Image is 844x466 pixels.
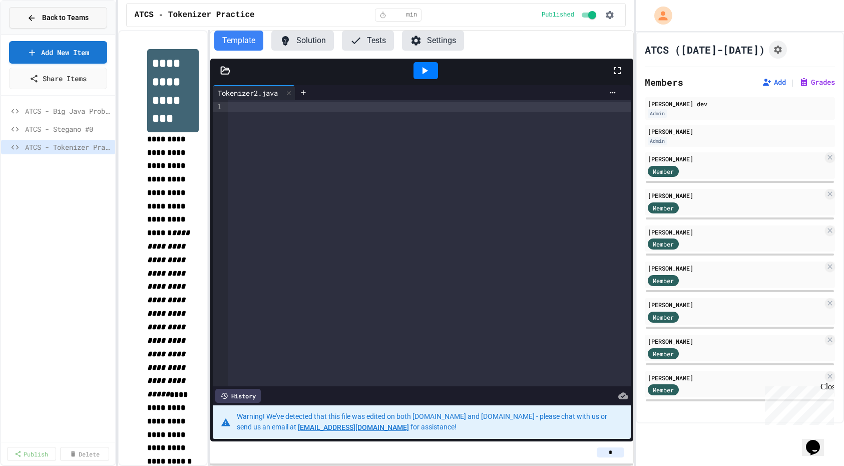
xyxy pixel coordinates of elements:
[653,240,674,249] span: Member
[648,127,832,136] div: [PERSON_NAME]
[648,99,832,108] div: [PERSON_NAME] dev
[648,337,823,346] div: [PERSON_NAME]
[25,124,111,134] span: ATCS - Stegano #0
[7,447,56,461] a: Publish
[135,9,255,21] span: ATCS - Tokenizer Practice
[644,4,675,27] div: My Account
[215,389,261,403] div: History
[9,68,107,89] a: Share Items
[648,191,823,200] div: [PERSON_NAME]
[802,426,834,456] iframe: chat widget
[213,85,295,100] div: Tokenizer2.java
[648,227,823,237] div: [PERSON_NAME]
[769,41,787,59] button: Assignment Settings
[213,102,223,112] div: 1
[648,300,823,309] div: [PERSON_NAME]
[214,31,263,51] button: Template
[25,142,111,152] span: ATCS - Tokenizer Practice
[653,385,674,394] span: Member
[761,382,834,425] iframe: chat widget
[762,77,786,87] button: Add
[298,423,409,431] a: [EMAIL_ADDRESS][DOMAIN_NAME]
[648,137,667,145] div: Admin
[25,106,111,116] span: ATCS - Big Java Problem - Word Game
[42,13,89,23] span: Back to Teams
[645,75,683,89] h2: Members
[653,276,674,285] span: Member
[60,447,109,461] a: Delete
[406,11,417,19] span: min
[213,88,283,98] div: Tokenizer2.java
[9,7,107,29] button: Back to Teams
[542,11,574,19] span: Published
[9,41,107,64] a: Add New Item
[648,109,667,118] div: Admin
[653,167,674,176] span: Member
[342,31,394,51] button: Tests
[271,31,334,51] button: Solution
[402,31,464,51] button: Settings
[542,9,598,21] div: Content is published and visible to students
[653,203,674,212] span: Member
[648,264,823,273] div: [PERSON_NAME]
[4,4,69,64] div: Chat with us now!Close
[648,373,823,382] div: [PERSON_NAME]
[645,43,765,57] h1: ATCS ([DATE]-[DATE])
[653,313,674,322] span: Member
[799,77,835,87] button: Grades
[790,76,795,88] span: |
[648,154,823,163] div: [PERSON_NAME]
[653,349,674,358] span: Member
[237,411,623,433] span: Warning! We've detected that this file was edited on both [DOMAIN_NAME] and [DOMAIN_NAME] - pleas...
